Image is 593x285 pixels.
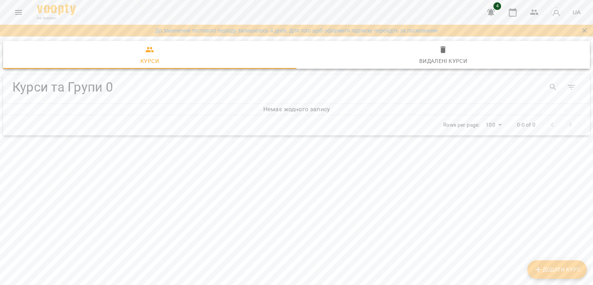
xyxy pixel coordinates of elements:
button: Menu [9,3,28,22]
button: Закрити сповіщення [579,25,590,36]
span: 4 [493,2,501,10]
h6: Немає жодного запису [3,104,590,115]
div: 100 [483,119,504,131]
p: 0-0 of 0 [517,121,535,129]
button: Search [544,78,563,97]
span: UA [573,8,581,16]
a: До закінчення тестового періоду залишилось 4 дні/в. Для того щоб оформити підписку перейдіть за п... [155,27,437,34]
button: Додати Курс [527,260,587,279]
span: Додати Курс [534,265,581,274]
div: Table Toolbar [3,75,590,100]
img: Voopty Logo [37,4,76,15]
p: Rows per page: [443,121,479,129]
h4: Курси та Групи 0 [12,79,329,95]
span: For Business [37,16,76,21]
div: Курси [141,56,159,66]
div: Видалені курси [419,56,468,66]
img: avatar_s.png [551,7,562,18]
button: UA [569,5,584,19]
